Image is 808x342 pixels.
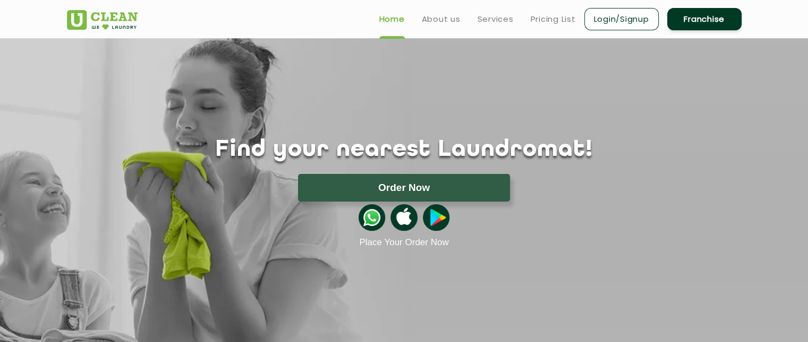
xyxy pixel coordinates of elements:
[531,13,576,26] a: Pricing List
[298,174,510,202] button: Order Now
[584,8,659,30] a: Login/Signup
[422,13,461,26] a: About us
[67,10,138,30] img: UClean Laundry and Dry Cleaning
[390,204,417,231] img: apple-icon.png
[423,204,449,231] img: playstoreicon.png
[59,137,750,163] h1: Find your nearest Laundromat!
[478,13,514,26] a: Services
[359,204,385,231] img: whatsappicon.png
[667,8,742,30] a: Franchise
[359,237,448,248] a: Place Your Order Now
[379,13,405,26] a: Home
